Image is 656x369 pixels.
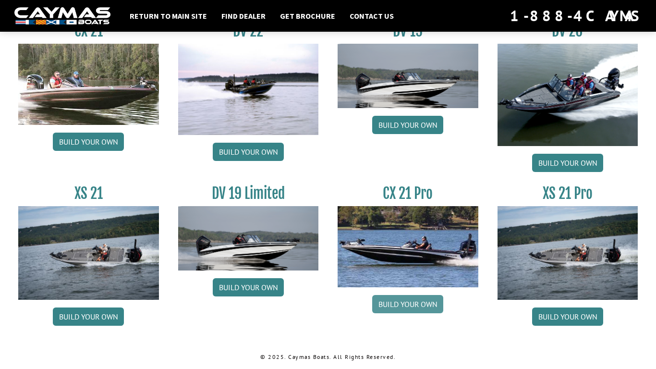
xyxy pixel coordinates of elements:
img: XS_21_thumbnail.jpg [498,206,638,300]
a: Build your own [372,116,443,134]
p: © 2025. Caymas Boats. All Rights Reserved. [18,353,638,361]
img: DV_20_from_website_for_caymas_connect.png [498,44,638,146]
a: Build your own [53,133,124,151]
a: Get Brochure [275,10,340,22]
a: Build your own [532,154,603,172]
h3: XS 21 [18,184,159,202]
a: Return to main site [125,10,212,22]
a: Build your own [372,295,443,313]
h3: XS 21 Pro [498,184,638,202]
a: Build your own [213,278,284,296]
img: XS_21_thumbnail.jpg [18,206,159,300]
img: dv-19-ban_from_website_for_caymas_connect.png [338,44,478,108]
a: Build your own [532,307,603,326]
img: white-logo-c9c8dbefe5ff5ceceb0f0178aa75bf4bb51f6bca0971e226c86eb53dfe498488.png [14,7,110,25]
a: Find Dealer [217,10,270,22]
h3: DV 19 Limited [178,184,319,202]
img: CX21_thumb.jpg [18,44,159,124]
div: 1-888-4CAYMAS [510,5,642,26]
img: DV22_original_motor_cropped_for_caymas_connect.jpg [178,44,319,135]
img: dv-19-ban_from_website_for_caymas_connect.png [178,206,319,271]
a: Build your own [213,143,284,161]
img: CX-21Pro_thumbnail.jpg [338,206,478,287]
h3: CX 21 Pro [338,184,478,202]
a: Contact Us [345,10,399,22]
a: Build your own [53,307,124,326]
